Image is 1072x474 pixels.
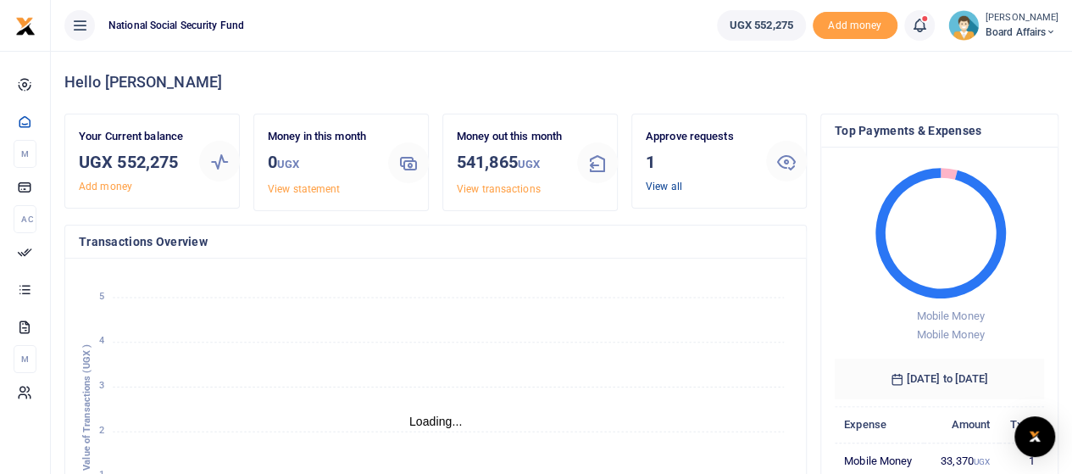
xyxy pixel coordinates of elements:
h4: Transactions Overview [79,232,792,251]
h3: 0 [268,149,375,177]
p: Your Current balance [79,128,186,146]
span: National Social Security Fund [102,18,251,33]
a: profile-user [PERSON_NAME] Board Affairs [948,10,1058,41]
li: Toup your wallet [813,12,897,40]
li: Wallet ballance [710,10,813,41]
text: Value of Transactions (UGX ) [81,344,92,471]
li: M [14,345,36,373]
h3: 1 [646,149,753,175]
h3: 541,865 [457,149,564,177]
span: UGX 552,275 [730,17,793,34]
a: Add money [79,181,132,192]
tspan: 4 [99,335,104,346]
text: Loading... [409,415,463,428]
span: Mobile Money [916,328,984,341]
th: Expense [835,406,924,443]
p: Money in this month [268,128,375,146]
li: M [14,140,36,168]
small: UGX [277,158,299,170]
a: View all [646,181,682,192]
small: UGX [974,457,990,466]
h4: Hello [PERSON_NAME] [64,73,1058,92]
a: View transactions [457,183,541,195]
img: logo-small [15,16,36,36]
p: Approve requests [646,128,753,146]
div: Open Intercom Messenger [1014,416,1055,457]
small: UGX [518,158,540,170]
small: [PERSON_NAME] [986,11,1058,25]
a: Add money [813,18,897,31]
span: Mobile Money [916,309,984,322]
tspan: 2 [99,425,104,436]
p: Money out this month [457,128,564,146]
img: profile-user [948,10,979,41]
span: Board Affairs [986,25,1058,40]
li: Ac [14,205,36,233]
h3: UGX 552,275 [79,149,186,175]
a: logo-small logo-large logo-large [15,19,36,31]
th: Amount [924,406,999,443]
th: Txns [999,406,1044,443]
tspan: 5 [99,291,104,302]
h4: Top Payments & Expenses [835,121,1044,140]
span: Add money [813,12,897,40]
a: View statement [268,183,340,195]
h6: [DATE] to [DATE] [835,359,1044,399]
tspan: 3 [99,380,104,391]
a: UGX 552,275 [717,10,806,41]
